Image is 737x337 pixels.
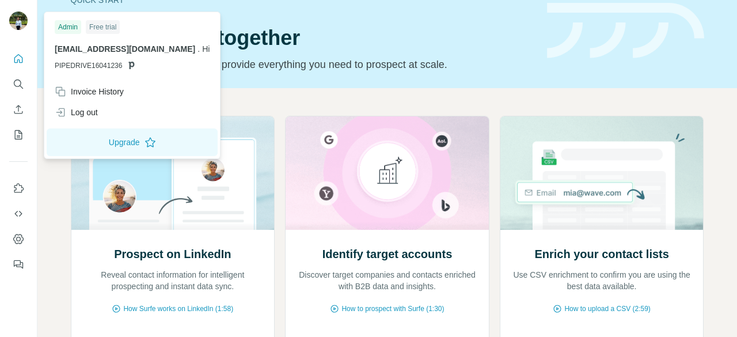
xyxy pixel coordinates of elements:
[512,269,692,292] p: Use CSV enrichment to confirm you are using the best data available.
[71,116,275,230] img: Prospect on LinkedIn
[55,60,122,71] span: PIPEDRIVE16041236
[71,56,533,73] p: Pick your starting point and we’ll provide everything you need to prospect at scale.
[71,26,533,50] h1: Let’s prospect together
[55,107,98,118] div: Log out
[547,3,704,59] img: banner
[9,203,28,224] button: Use Surfe API
[9,74,28,94] button: Search
[564,304,650,314] span: How to upload a CSV (2:59)
[9,254,28,275] button: Feedback
[500,116,704,230] img: Enrich your contact lists
[341,304,444,314] span: How to prospect with Surfe (1:30)
[47,128,218,156] button: Upgrade
[55,86,124,97] div: Invoice History
[55,44,195,54] span: [EMAIL_ADDRESS][DOMAIN_NAME]
[322,246,453,262] h2: Identify target accounts
[9,229,28,249] button: Dashboard
[55,20,81,34] div: Admin
[123,304,233,314] span: How Surfe works on LinkedIn (1:58)
[9,12,28,30] img: Avatar
[86,20,120,34] div: Free trial
[9,48,28,69] button: Quick start
[9,99,28,120] button: Enrich CSV
[534,246,668,262] h2: Enrich your contact lists
[9,124,28,145] button: My lists
[83,269,263,292] p: Reveal contact information for intelligent prospecting and instant data sync.
[197,44,200,54] span: .
[9,178,28,199] button: Use Surfe on LinkedIn
[202,44,210,54] span: Hi
[114,246,231,262] h2: Prospect on LinkedIn
[297,269,477,292] p: Discover target companies and contacts enriched with B2B data and insights.
[285,116,489,230] img: Identify target accounts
